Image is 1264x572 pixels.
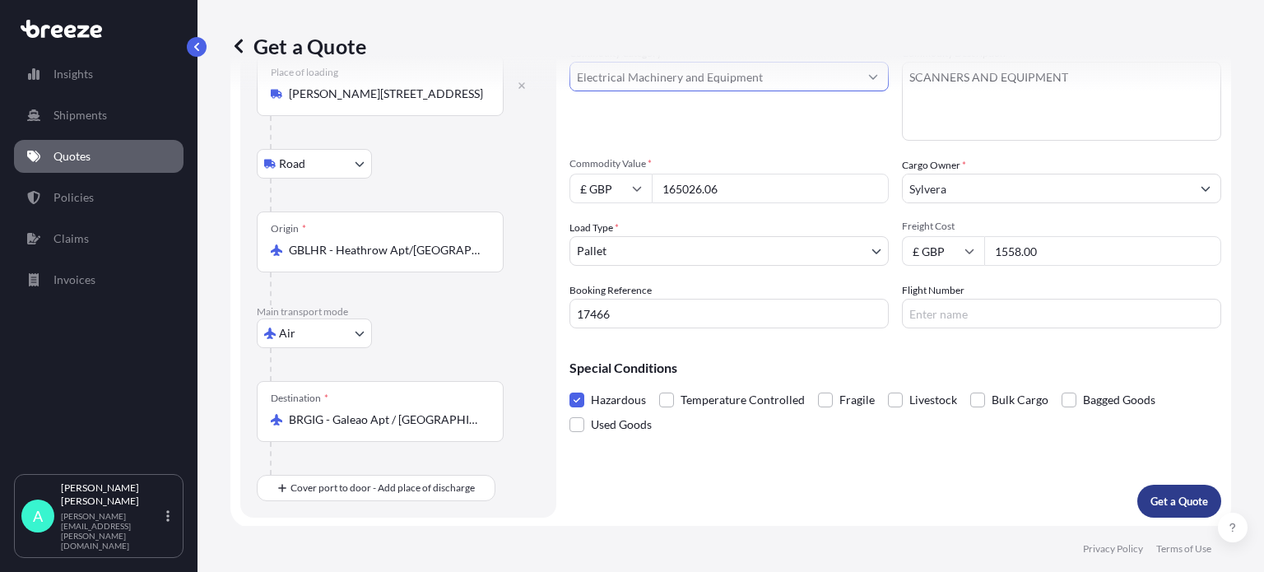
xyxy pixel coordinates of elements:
a: Shipments [14,99,184,132]
span: Fragile [839,388,875,412]
span: Livestock [909,388,957,412]
button: Get a Quote [1137,485,1221,518]
input: Origin [289,242,483,258]
button: Select transport [257,149,372,179]
input: Your internal reference [569,299,889,328]
a: Insights [14,58,184,91]
span: Pallet [577,243,606,259]
label: Cargo Owner [902,157,966,174]
label: Booking Reference [569,282,652,299]
a: Terms of Use [1156,542,1211,556]
span: Hazardous [591,388,646,412]
input: Type amount [652,174,889,203]
input: Place of loading [289,86,483,102]
p: [PERSON_NAME][EMAIL_ADDRESS][PERSON_NAME][DOMAIN_NAME] [61,511,163,551]
span: Bagged Goods [1083,388,1155,412]
a: Claims [14,222,184,255]
input: Destination [289,412,483,428]
button: Cover port to door - Add place of discharge [257,475,495,501]
span: Freight Cost [902,220,1221,233]
div: Origin [271,222,306,235]
button: Select transport [257,319,372,348]
span: Load Type [569,220,619,236]
label: Flight Number [902,282,964,299]
span: Commodity Value [569,157,889,170]
a: Policies [14,181,184,214]
p: Shipments [53,107,107,123]
span: Road [279,156,305,172]
p: Get a Quote [1150,493,1208,509]
button: Show suggestions [1191,174,1220,203]
a: Quotes [14,140,184,173]
span: Temperature Controlled [681,388,805,412]
p: Quotes [53,148,91,165]
p: Get a Quote [230,33,366,59]
a: Invoices [14,263,184,296]
p: Policies [53,189,94,206]
p: Main transport mode [257,305,540,319]
span: A [33,508,43,524]
span: Bulk Cargo [992,388,1048,412]
input: Enter name [902,299,1221,328]
div: Destination [271,392,328,405]
p: Invoices [53,272,95,288]
p: [PERSON_NAME] [PERSON_NAME] [61,481,163,508]
span: Air [279,325,295,342]
p: Special Conditions [569,361,1221,374]
p: Insights [53,66,93,82]
span: Cover port to door - Add place of discharge [290,480,475,496]
span: Used Goods [591,412,652,437]
a: Privacy Policy [1083,542,1143,556]
button: Pallet [569,236,889,266]
input: Full name [903,174,1191,203]
p: Claims [53,230,89,247]
input: Enter amount [984,236,1221,266]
